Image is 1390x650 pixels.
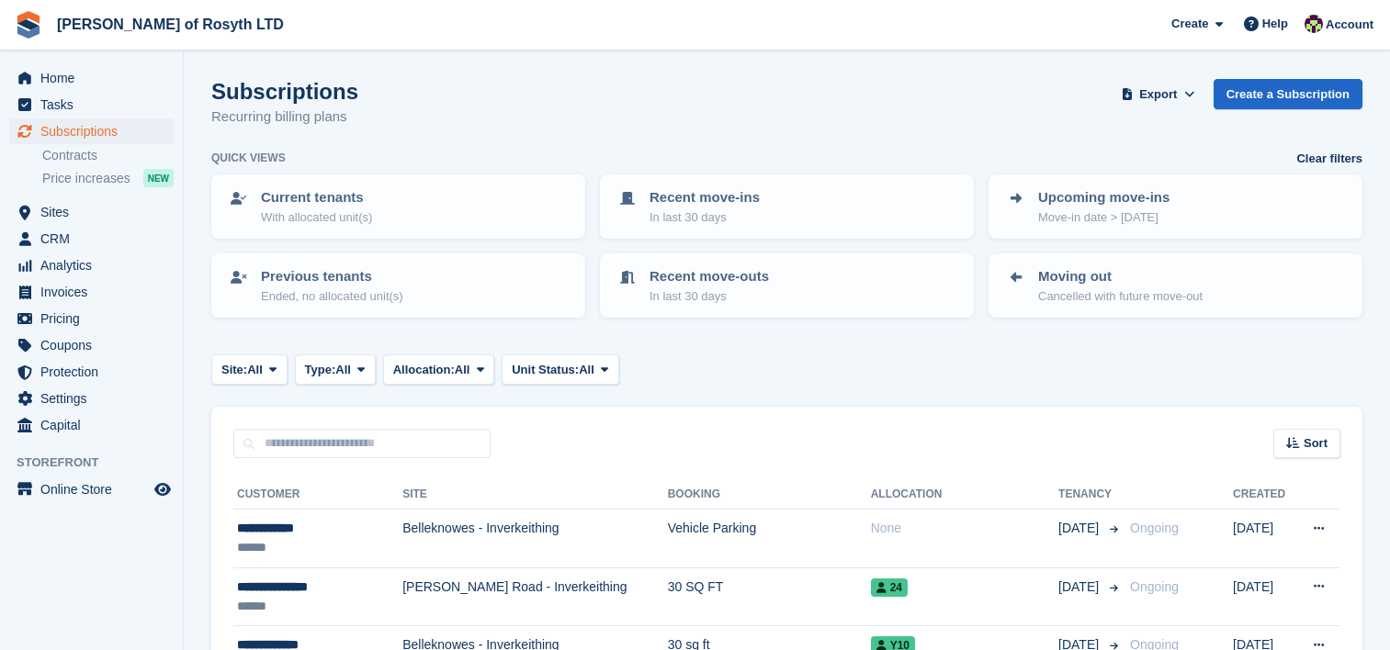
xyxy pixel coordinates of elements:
[1038,266,1203,287] p: Moving out
[40,199,151,225] span: Sites
[40,92,151,118] span: Tasks
[579,361,594,379] span: All
[42,147,174,164] a: Contracts
[211,150,286,166] h6: Quick views
[1262,15,1288,33] span: Help
[9,476,174,502] a: menu
[9,412,174,438] a: menu
[9,279,174,305] a: menu
[402,480,667,510] th: Site
[1139,85,1177,104] span: Export
[1118,79,1199,109] button: Export
[393,361,455,379] span: Allocation:
[152,478,174,500] a: Preview store
[9,359,174,385] a: menu
[17,454,183,472] span: Storefront
[602,176,972,237] a: Recent move-ins In last 30 days
[602,255,972,316] a: Recent move-outs In last 30 days
[1130,579,1179,594] span: Ongoing
[650,266,769,287] p: Recent move-outs
[143,169,174,187] div: NEW
[650,208,760,227] p: In last 30 days
[40,306,151,331] span: Pricing
[1214,79,1362,109] a: Create a Subscription
[668,510,871,568] td: Vehicle Parking
[1058,519,1102,538] span: [DATE]
[335,361,351,379] span: All
[213,255,583,316] a: Previous tenants Ended, no allocated unit(s)
[1233,510,1294,568] td: [DATE]
[650,187,760,208] p: Recent move-ins
[40,279,151,305] span: Invoices
[40,386,151,411] span: Settings
[40,476,151,502] span: Online Store
[9,199,174,225] a: menu
[50,9,291,39] a: [PERSON_NAME] of Rosyth LTD
[261,287,403,306] p: Ended, no allocated unit(s)
[1233,480,1294,510] th: Created
[9,306,174,331] a: menu
[668,567,871,626] td: 30 SQ FT
[1058,577,1102,597] span: [DATE]
[1304,434,1328,453] span: Sort
[9,252,174,278] a: menu
[668,480,871,510] th: Booking
[383,354,495,385] button: Allocation: All
[247,361,263,379] span: All
[871,578,908,597] span: 24
[1038,208,1170,227] p: Move-in date > [DATE]
[211,106,358,128] p: Recurring billing plans
[871,519,1058,538] div: None
[211,354,288,385] button: Site: All
[502,354,618,385] button: Unit Status: All
[40,332,151,358] span: Coupons
[9,226,174,252] a: menu
[1038,287,1203,306] p: Cancelled with future move-out
[1058,480,1123,510] th: Tenancy
[990,255,1361,316] a: Moving out Cancelled with future move-out
[42,170,130,187] span: Price increases
[261,266,403,287] p: Previous tenants
[1305,15,1323,33] img: Nina Briggs
[213,176,583,237] a: Current tenants With allocated unit(s)
[40,65,151,91] span: Home
[40,226,151,252] span: CRM
[1233,567,1294,626] td: [DATE]
[1171,15,1208,33] span: Create
[9,65,174,91] a: menu
[871,480,1058,510] th: Allocation
[15,11,42,39] img: stora-icon-8386f47178a22dfd0bd8f6a31ec36ba5ce8667c1dd55bd0f319d3a0aa187defe.svg
[1326,16,1373,34] span: Account
[40,118,151,144] span: Subscriptions
[40,252,151,278] span: Analytics
[9,92,174,118] a: menu
[42,168,174,188] a: Price increases NEW
[211,79,358,104] h1: Subscriptions
[9,332,174,358] a: menu
[1296,150,1362,168] a: Clear filters
[261,208,372,227] p: With allocated unit(s)
[650,287,769,306] p: In last 30 days
[512,361,579,379] span: Unit Status:
[1130,521,1179,535] span: Ongoing
[402,567,667,626] td: [PERSON_NAME] Road - Inverkeithing
[9,118,174,144] a: menu
[295,354,376,385] button: Type: All
[40,359,151,385] span: Protection
[305,361,336,379] span: Type:
[455,361,470,379] span: All
[40,412,151,438] span: Capital
[233,480,402,510] th: Customer
[261,187,372,208] p: Current tenants
[9,386,174,411] a: menu
[1038,187,1170,208] p: Upcoming move-ins
[221,361,247,379] span: Site:
[402,510,667,568] td: Belleknowes - Inverkeithing
[990,176,1361,237] a: Upcoming move-ins Move-in date > [DATE]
